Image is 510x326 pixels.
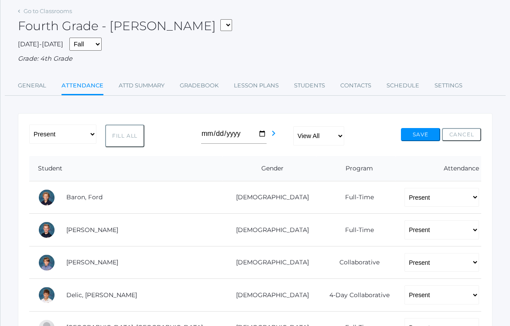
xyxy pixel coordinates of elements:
button: Cancel [442,128,481,141]
div: Jack Crosby [38,254,55,271]
th: Student [29,156,222,181]
button: Save [401,128,440,141]
td: Full-Time [316,181,396,214]
th: Program [316,156,396,181]
div: Grade: 4th Grade [18,54,493,64]
a: Students [294,77,325,94]
a: Attd Summary [119,77,164,94]
td: 4-Day Collaborative [316,279,396,312]
a: Delic, [PERSON_NAME] [66,291,137,299]
a: chevron_right [268,132,279,140]
a: Gradebook [180,77,219,94]
td: [DEMOGRAPHIC_DATA] [222,214,316,246]
a: Go to Classrooms [24,7,72,14]
i: chevron_right [268,128,279,139]
td: Collaborative [316,246,396,279]
a: [PERSON_NAME] [66,226,118,234]
th: Gender [222,156,316,181]
td: [DEMOGRAPHIC_DATA] [222,279,316,312]
button: Fill All [105,125,144,147]
div: Luka Delic [38,286,55,304]
a: Settings [435,77,462,94]
a: Contacts [340,77,371,94]
h2: Fourth Grade - [PERSON_NAME] [18,19,232,33]
a: Schedule [387,77,419,94]
div: Ford Baron [38,189,55,206]
td: Full-Time [316,214,396,246]
a: [PERSON_NAME] [66,258,118,266]
a: Attendance [62,77,103,96]
a: Baron, Ford [66,193,103,201]
div: Brody Bigley [38,221,55,239]
a: Lesson Plans [234,77,279,94]
a: General [18,77,46,94]
td: [DEMOGRAPHIC_DATA] [222,246,316,279]
th: Attendance [396,156,481,181]
td: [DEMOGRAPHIC_DATA] [222,181,316,214]
span: [DATE]-[DATE] [18,40,63,48]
